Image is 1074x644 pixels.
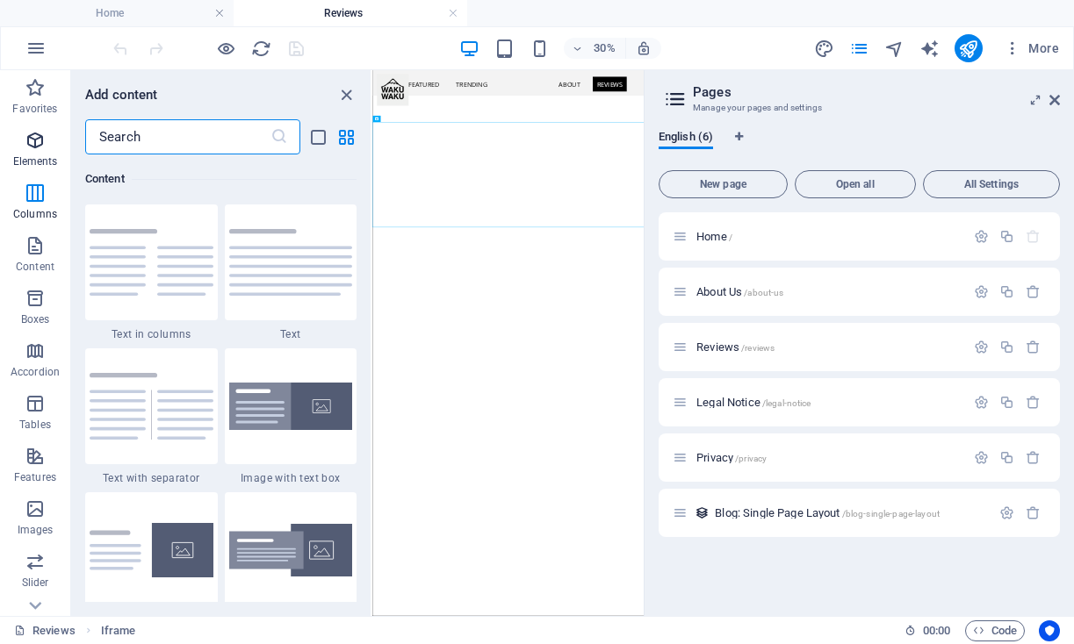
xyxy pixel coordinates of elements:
[849,38,870,59] button: pages
[735,454,767,463] span: /privacy
[691,452,965,463] div: Privacy/privacy
[795,170,916,198] button: Open all
[85,84,158,105] h6: Add content
[225,327,357,341] span: Text
[905,620,951,641] h6: Session time
[335,84,357,105] button: close panel
[696,396,811,409] span: Click to open page
[974,450,989,465] div: Settings
[21,312,50,326] p: Boxes
[16,260,54,274] p: Content
[1026,229,1041,244] div: The startpage cannot be deleted
[849,39,869,59] i: Pages (Ctrl+Alt+S)
[974,284,989,299] div: Settings
[814,39,834,59] i: Design (Ctrl+Alt+Y)
[101,620,136,641] span: Click to select. Double-click to edit
[814,38,835,59] button: design
[955,34,983,62] button: publish
[667,179,780,190] span: New page
[1026,450,1041,465] div: Remove
[923,620,950,641] span: 00 00
[225,204,357,341] div: Text
[225,348,357,485] div: Image with text box
[935,624,938,637] span: :
[564,38,626,59] button: 30%
[974,395,989,410] div: Settings
[741,343,775,353] span: /reviews
[744,288,783,297] span: /about-us
[215,38,236,59] button: Click here to leave preview mode and continue editing
[229,383,353,430] img: image-with-text-box.svg
[919,38,941,59] button: text_generator
[307,126,328,147] button: list-view
[251,39,271,59] i: Reload page
[85,327,218,341] span: Text in columns
[85,119,270,154] input: Search
[19,418,51,432] p: Tables
[234,4,467,23] h4: Reviews
[696,230,732,243] span: Click to open page
[729,233,732,242] span: /
[974,340,989,354] div: Settings
[695,505,710,520] div: This layout is used as a template for all items (e.g. a blog post) of this collection. The conten...
[22,576,49,590] p: Slider
[1026,284,1041,299] div: Remove
[923,170,1060,198] button: All Settings
[250,38,271,59] button: reload
[18,523,54,537] p: Images
[1004,39,1059,57] span: More
[691,231,965,242] div: Home/
[659,130,1060,163] div: Language Tabs
[710,507,991,519] div: Blog: Single Page Layout/blog-single-page-layout
[691,341,965,353] div: Reviews/reviews
[659,170,788,198] button: New page
[691,397,965,408] div: Legal Notice/legal-notice
[884,39,905,59] i: Navigator
[693,100,1025,116] h3: Manage your pages and settings
[999,450,1014,465] div: Duplicate
[85,168,357,190] h6: Content
[997,34,1066,62] button: More
[14,620,76,641] a: Click to cancel selection. Double-click to open Pages
[691,286,965,297] div: About Us/about-us
[225,471,357,485] span: Image with text box
[696,340,775,354] span: Click to open page
[11,365,60,379] p: Accordion
[229,524,353,576] img: text-image-overlap.svg
[85,348,218,485] div: Text with separator
[693,84,1060,100] h2: Pages
[715,506,940,519] span: Click to open page
[696,451,767,464] span: Privacy
[919,39,940,59] i: AI Writer
[590,38,618,59] h6: 30%
[13,207,57,221] p: Columns
[974,229,989,244] div: Settings
[999,340,1014,354] div: Duplicate
[696,285,783,298] span: Click to open page
[335,126,357,147] button: grid-view
[999,505,1014,520] div: Settings
[13,154,58,168] p: Elements
[85,471,218,485] span: Text with separator
[229,229,353,295] img: text.svg
[1039,620,1060,641] button: Usercentrics
[659,126,713,151] span: English (6)
[931,179,1052,190] span: All Settings
[90,229,213,295] img: text-in-columns.svg
[999,395,1014,410] div: Duplicate
[965,620,1025,641] button: Code
[1026,505,1041,520] div: Remove
[973,620,1017,641] span: Code
[101,620,136,641] nav: breadcrumb
[1026,340,1041,354] div: Remove
[842,509,940,519] span: /blog-single-page-layout
[958,39,978,59] i: Publish
[999,284,1014,299] div: Duplicate
[762,398,811,408] span: /legal-notice
[90,523,213,578] img: text-with-image-v4.svg
[85,204,218,341] div: Text in columns
[90,373,213,439] img: text-with-separator.svg
[1026,395,1041,410] div: Remove
[999,229,1014,244] div: Duplicate
[803,179,908,190] span: Open all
